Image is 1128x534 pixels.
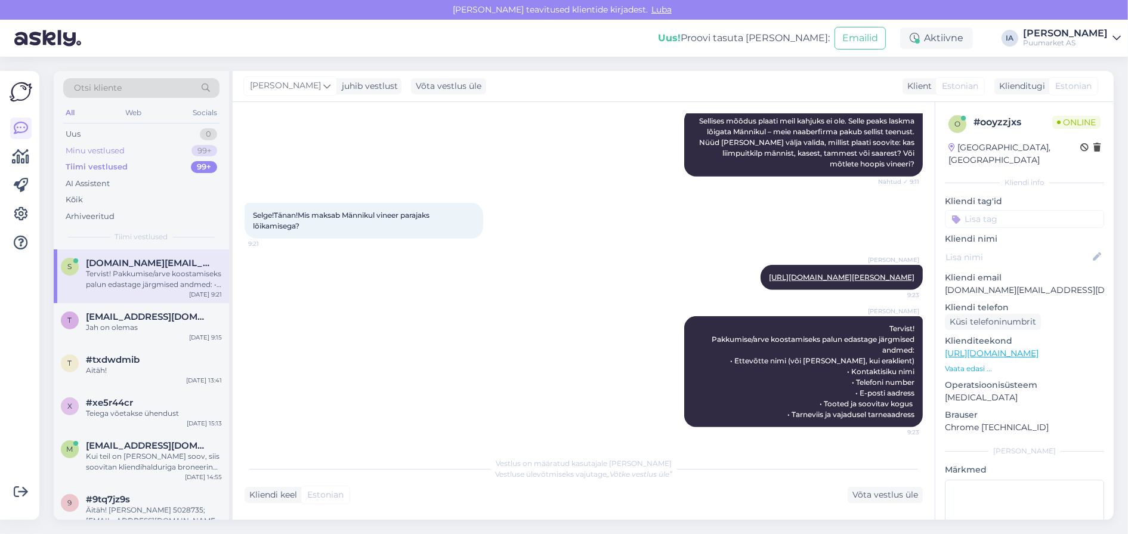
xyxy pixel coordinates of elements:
[68,359,72,368] span: t
[1023,29,1121,48] a: [PERSON_NAME]Puumarket AS
[1052,116,1101,129] span: Online
[86,505,222,526] div: Äitäh! [PERSON_NAME] 5028735; [EMAIL_ADDRESS][DOMAIN_NAME] 50x150: 3300-40tk; 3900-60tk; 5400-24t...
[245,489,297,501] div: Kliendi keel
[190,105,220,121] div: Socials
[189,290,222,299] div: [DATE] 9:21
[994,80,1045,92] div: Klienditugi
[189,333,222,342] div: [DATE] 9:15
[191,161,217,173] div: 99+
[868,307,919,316] span: [PERSON_NAME]
[769,273,914,282] a: [URL][DOMAIN_NAME][PERSON_NAME]
[945,409,1104,421] p: Brauser
[874,291,919,300] span: 9:23
[942,80,978,92] span: Estonian
[954,119,960,128] span: o
[337,80,398,92] div: juhib vestlust
[495,470,672,479] span: Vestluse ülevõtmiseks vajutage
[67,402,72,410] span: x
[835,27,886,50] button: Emailid
[945,301,1104,314] p: Kliendi telefon
[86,311,210,322] span: taisto_kruusma@hotmail.com
[945,446,1104,456] div: [PERSON_NAME]
[945,335,1104,347] p: Klienditeekond
[496,459,672,468] span: Vestlus on määratud kasutajale [PERSON_NAME]
[66,194,83,206] div: Kõik
[411,78,486,94] div: Võta vestlus üle
[945,348,1039,359] a: [URL][DOMAIN_NAME]
[187,419,222,428] div: [DATE] 15:13
[658,32,681,44] b: Uus!
[607,470,672,479] i: „Võtke vestlus üle”
[945,195,1104,208] p: Kliendi tag'id
[66,211,115,223] div: Arhiveeritud
[86,354,140,365] span: #txdwdmib
[945,314,1041,330] div: Küsi telefoninumbrit
[86,322,222,333] div: Jah on olemas
[200,128,217,140] div: 0
[945,379,1104,391] p: Operatsioonisüsteem
[186,376,222,385] div: [DATE] 13:41
[945,363,1104,374] p: Vaata edasi ...
[63,105,77,121] div: All
[74,82,122,94] span: Otsi kliente
[699,116,916,168] span: Sellises mõõdus plaati meil kahjuks ei ole. Selle peaks laskma lõigata Männikul – meie naaberfirm...
[66,161,128,173] div: Tiimi vestlused
[253,211,431,230] span: Selge!Tänan!Mis maksab Männikul vineer parajaks lõikamisega?
[86,365,222,376] div: Aitäh!
[1023,38,1108,48] div: Puumarket AS
[945,233,1104,245] p: Kliendi nimi
[248,239,293,248] span: 9:21
[903,80,932,92] div: Klient
[868,255,919,264] span: [PERSON_NAME]
[86,494,130,505] span: #9tq7jz9s
[10,81,32,103] img: Askly Logo
[658,31,830,45] div: Proovi tasuta [PERSON_NAME]:
[945,464,1104,476] p: Märkmed
[86,258,210,268] span: sikkastyle.art@gmail.com
[945,284,1104,297] p: [DOMAIN_NAME][EMAIL_ADDRESS][DOMAIN_NAME]
[86,408,222,419] div: Teiega võetakse ühendust
[250,79,321,92] span: [PERSON_NAME]
[68,498,72,507] span: 9
[123,105,144,121] div: Web
[68,316,72,325] span: t
[86,397,133,408] span: #xe5r44cr
[945,391,1104,404] p: [MEDICAL_DATA]
[307,489,344,501] span: Estonian
[115,231,168,242] span: Tiimi vestlused
[1023,29,1108,38] div: [PERSON_NAME]
[948,141,1080,166] div: [GEOGRAPHIC_DATA], [GEOGRAPHIC_DATA]
[86,451,222,473] div: Kui teil on [PERSON_NAME] soov, siis soovitan kliendihalduriga broneering teha, et [PERSON_NAME] ...
[848,487,923,503] div: Võta vestlus üle
[974,115,1052,129] div: # ooyzzjxs
[945,251,1090,264] input: Lisa nimi
[185,473,222,481] div: [DATE] 14:55
[945,210,1104,228] input: Lisa tag
[874,177,919,186] span: Nähtud ✓ 9:11
[67,445,73,453] span: m
[945,177,1104,188] div: Kliendi info
[1055,80,1092,92] span: Estonian
[900,27,973,49] div: Aktiivne
[66,145,125,157] div: Minu vestlused
[68,262,72,271] span: s
[191,145,217,157] div: 99+
[66,178,110,190] div: AI Assistent
[648,4,675,15] span: Luba
[945,421,1104,434] p: Chrome [TECHNICAL_ID]
[874,428,919,437] span: 9:23
[945,271,1104,284] p: Kliendi email
[86,440,210,451] span: mairoorav@hotmail.com
[86,268,222,290] div: Tervist! Pakkumise/arve koostamiseks palun edastage järgmised andmed: • Ettevõtte nimi (või [PERS...
[1002,30,1018,47] div: IA
[66,128,81,140] div: Uus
